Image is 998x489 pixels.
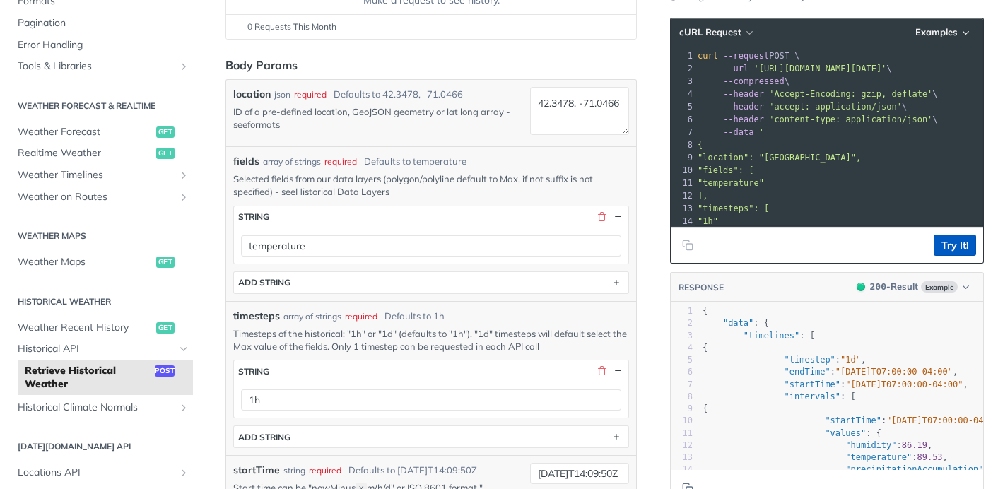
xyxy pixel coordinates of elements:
[364,155,466,169] div: Defaults to temperature
[825,428,866,438] span: "values"
[671,49,695,62] div: 1
[703,331,815,341] span: : [
[324,155,357,168] div: required
[156,126,175,138] span: get
[671,113,695,126] div: 6
[234,206,628,228] button: string
[11,13,193,34] a: Pagination
[18,16,189,30] span: Pagination
[703,355,866,365] span: : ,
[274,88,290,101] div: json
[238,432,290,442] div: ADD string
[703,440,932,450] span: : ,
[18,38,189,52] span: Error Handling
[698,51,800,61] span: POST \
[233,172,629,198] p: Selected fields from our data layers (polygon/polyline default to Max, if not suffix is not speci...
[698,178,764,188] span: "temperature"
[18,360,193,395] a: Retrieve Historical Weatherpost
[233,463,280,478] label: startTime
[233,105,524,131] p: ID of a pre-defined location, GeoJSON geometry or lat long array - see
[18,190,175,204] span: Weather on Routes
[769,102,902,112] span: 'accept: application/json'
[769,89,932,99] span: 'Accept-Encoding: gzip, deflate'
[11,122,193,143] a: Weather Forecastget
[155,365,175,377] span: post
[671,317,693,329] div: 2
[263,155,321,168] div: array of strings
[698,140,703,150] span: {
[845,452,912,462] span: "temperature"
[671,415,693,427] div: 10
[334,88,463,102] div: Defaults to 42.3478, -71.0466
[723,127,753,137] span: --data
[785,391,840,401] span: "intervals"
[18,321,153,335] span: Weather Recent History
[698,216,718,226] span: "1h"
[234,426,628,447] button: ADD string
[11,165,193,186] a: Weather TimelinesShow subpages for Weather Timelines
[671,391,693,403] div: 8
[785,355,835,365] span: "timestep"
[234,360,628,382] button: string
[698,89,938,99] span: \
[870,280,918,294] div: - Result
[283,310,341,323] div: array of strings
[671,88,695,100] div: 4
[678,281,724,295] button: RESPONSE
[238,366,269,377] div: string
[921,281,958,293] span: Example
[178,61,189,72] button: Show subpages for Tools & Libraries
[178,467,189,478] button: Show subpages for Locations API
[934,235,976,256] button: Try It!
[671,379,693,391] div: 7
[678,235,698,256] button: Copy to clipboard
[671,428,693,440] div: 11
[247,119,280,130] a: formats
[723,76,785,86] span: --compressed
[917,452,942,462] span: 89.53
[595,211,608,223] button: Delete
[11,230,193,242] h2: Weather Maps
[850,280,976,294] button: 200200-ResultExample
[11,143,193,164] a: Realtime Weatherget
[703,428,881,438] span: : {
[785,379,840,389] span: "startTime"
[698,153,861,163] span: "location": "[GEOGRAPHIC_DATA]",
[723,64,748,73] span: --url
[915,26,958,38] span: Examples
[18,401,175,415] span: Historical Climate Normals
[671,440,693,452] div: 12
[785,367,830,377] span: "endTime"
[18,146,153,160] span: Realtime Weather
[671,330,693,342] div: 3
[744,331,799,341] span: "timelines"
[233,309,280,324] span: timesteps
[156,322,175,334] span: get
[723,114,764,124] span: --header
[679,26,741,38] span: cURL Request
[25,364,151,391] span: Retrieve Historical Weather
[698,191,708,201] span: ],
[178,343,189,355] button: Hide subpages for Historical API
[11,187,193,208] a: Weather on RoutesShow subpages for Weather on Routes
[247,20,336,33] span: 0 Requests This Month
[698,204,769,213] span: "timesteps": [
[671,215,695,228] div: 14
[671,100,695,113] div: 5
[703,306,708,316] span: {
[845,440,896,450] span: "humidity"
[18,168,175,182] span: Weather Timelines
[703,343,708,353] span: {
[384,310,445,324] div: Defaults to 1h
[11,462,193,483] a: Locations APIShow subpages for Locations API
[671,139,695,151] div: 8
[283,464,305,477] div: string
[753,64,886,73] span: '[URL][DOMAIN_NAME][DATE]'
[11,397,193,418] a: Historical Climate NormalsShow subpages for Historical Climate Normals
[840,355,861,365] span: "1d"
[595,365,608,377] button: Delete
[11,317,193,338] a: Weather Recent Historyget
[723,318,753,328] span: "data"
[156,257,175,268] span: get
[294,88,327,101] div: required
